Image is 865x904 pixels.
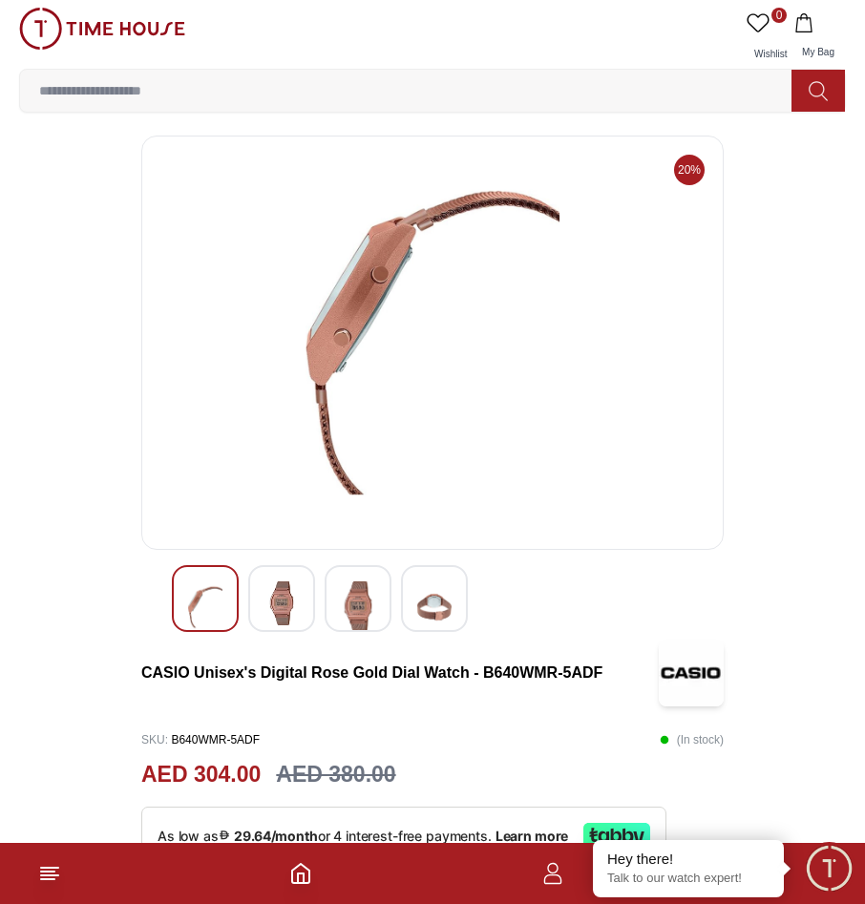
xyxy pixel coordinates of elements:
span: Wishlist [747,49,794,59]
h2: AED 304.00 [141,758,261,791]
p: ( In stock ) [660,725,724,754]
img: CASIO Unisex's Digital Rose Gold Dial Watch - B640WMR-5ADF [188,581,222,633]
div: Chat Widget [803,842,855,894]
img: CASIO Unisex's Digital Rose Gold Dial Watch - B640WMR-5ADF [264,581,299,625]
img: CASIO Unisex's Digital Rose Gold Dial Watch - B640WMR-5ADF [341,581,375,633]
span: My Bag [794,47,842,57]
span: 20% [674,155,705,185]
a: Home [289,862,312,885]
p: B640WMR-5ADF [141,725,260,754]
img: CASIO Unisex's Digital Rose Gold Dial Watch - B640WMR-5ADF [659,640,724,706]
h3: CASIO Unisex's Digital Rose Gold Dial Watch - B640WMR-5ADF [141,662,659,684]
img: ... [19,8,185,50]
span: SKU : [141,733,168,746]
a: 0Wishlist [743,8,791,69]
img: CASIO Unisex's Digital Rose Gold Dial Watch - B640WMR-5ADF [158,152,707,534]
img: CASIO Unisex's Digital Rose Gold Dial Watch - B640WMR-5ADF [417,581,452,633]
h3: AED 380.00 [276,758,395,791]
button: My Bag [791,8,846,69]
span: 0 [771,8,787,23]
div: Hey there! [607,850,770,869]
p: Talk to our watch expert! [607,871,770,887]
